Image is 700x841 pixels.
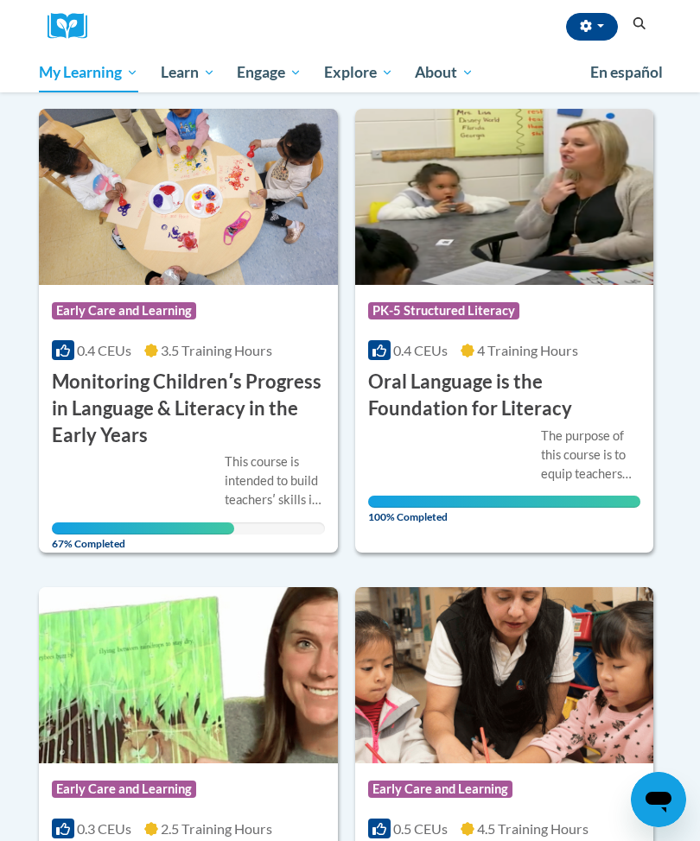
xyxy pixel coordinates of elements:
span: About [415,62,474,83]
iframe: Button to launch messaging window [631,772,686,827]
a: Explore [313,53,404,92]
a: Learn [150,53,226,92]
a: Engage [226,53,313,92]
img: Logo brand [48,13,99,40]
img: Course Logo [39,109,338,285]
h3: Oral Language is the Foundation for Literacy [368,369,641,422]
span: 4 Training Hours [477,342,578,358]
a: Course LogoEarly Care and Learning0.4 CEUs3.5 Training Hours Monitoring Childrenʹs Progress in La... [39,109,338,553]
span: 0.4 CEUs [393,342,448,358]
div: Your progress [368,496,641,508]
img: Course Logo [355,109,654,285]
span: 0.4 CEUs [77,342,131,358]
div: This course is intended to build teachersʹ skills in monitoring/assessing childrenʹs developmenta... [225,452,325,509]
span: 67% Completed [52,522,234,550]
span: 4.5 Training Hours [477,820,589,837]
span: 0.5 CEUs [393,820,448,837]
span: Learn [161,62,215,83]
div: The purpose of this course is to equip teachers with the knowledge of the components of oral lang... [541,427,641,484]
span: Engage [237,62,302,83]
a: En español [579,54,674,91]
span: 3.5 Training Hours [161,342,272,358]
a: Course LogoPK-5 Structured Literacy0.4 CEUs4 Training Hours Oral Language is the Foundation for L... [355,109,654,553]
a: About [404,53,486,92]
span: Early Care and Learning [52,781,196,798]
a: Cox Campus [48,13,99,40]
img: Course Logo [39,587,338,763]
h3: Monitoring Childrenʹs Progress in Language & Literacy in the Early Years [52,369,325,448]
span: 100% Completed [368,496,641,523]
span: My Learning [39,62,138,83]
span: En español [590,63,663,81]
a: My Learning [28,53,150,92]
span: PK-5 Structured Literacy [368,302,519,319]
span: Explore [324,62,393,83]
span: Early Care and Learning [52,302,196,319]
button: Search [627,14,652,35]
div: Your progress [52,522,234,534]
span: 0.3 CEUs [77,820,131,837]
div: Main menu [26,53,674,92]
button: Account Settings [566,13,618,41]
img: Course Logo [355,587,654,763]
span: Early Care and Learning [368,781,512,798]
span: 2.5 Training Hours [161,820,272,837]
